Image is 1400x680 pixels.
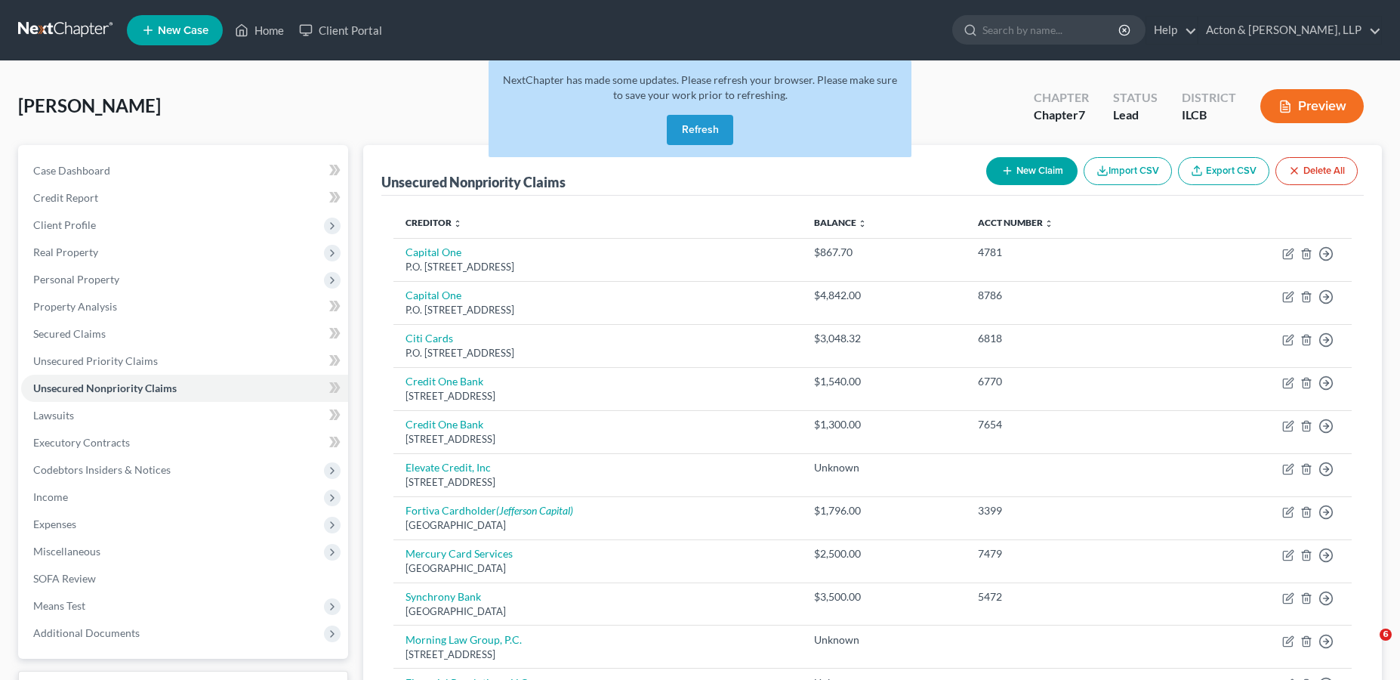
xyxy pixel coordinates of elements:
[158,25,208,36] span: New Case
[978,417,1166,432] div: 7654
[406,648,790,662] div: [STREET_ADDRESS]
[406,633,522,646] a: Morning Law Group, P.C.
[406,518,790,533] div: [GEOGRAPHIC_DATA]
[33,409,74,422] span: Lawsuits
[21,293,348,320] a: Property Analysis
[858,219,867,228] i: unfold_more
[406,389,790,403] div: [STREET_ADDRESS]
[33,300,117,313] span: Property Analysis
[503,73,897,101] span: NextChapter has made some updates. Please refresh your browser. Please make sure to save your wor...
[1146,17,1197,44] a: Help
[33,273,119,286] span: Personal Property
[986,157,1078,185] button: New Claim
[1198,17,1381,44] a: Acton & [PERSON_NAME], LLP
[667,115,733,145] button: Refresh
[21,375,348,402] a: Unsecured Nonpriority Claims
[1182,89,1236,107] div: District
[406,217,462,228] a: Creditor unfold_more
[406,504,573,517] a: Fortiva Cardholder(Jefferson Capital)
[406,303,790,317] div: P.O. [STREET_ADDRESS]
[33,436,130,449] span: Executory Contracts
[33,191,98,204] span: Credit Report
[1034,89,1089,107] div: Chapter
[33,463,171,476] span: Codebtors Insiders & Notices
[21,320,348,348] a: Secured Claims
[33,382,177,394] span: Unsecured Nonpriority Claims
[814,217,867,228] a: Balance unfold_more
[978,288,1166,303] div: 8786
[33,599,85,612] span: Means Test
[18,94,161,116] span: [PERSON_NAME]
[406,432,790,447] div: [STREET_ADDRESS]
[814,288,954,303] div: $4,842.00
[406,461,491,474] a: Elevate Credit, Inc
[1084,157,1172,185] button: Import CSV
[21,184,348,212] a: Credit Report
[453,219,462,228] i: unfold_more
[406,590,481,603] a: Synchrony Bank
[406,547,513,560] a: Mercury Card Services
[33,218,96,231] span: Client Profile
[21,429,348,456] a: Executory Contracts
[21,402,348,429] a: Lawsuits
[33,545,100,558] span: Miscellaneous
[406,418,483,431] a: Credit One Bank
[978,217,1053,228] a: Acct Number unfold_more
[1113,107,1158,124] div: Lead
[33,246,98,258] span: Real Property
[814,503,954,518] div: $1,796.00
[814,417,954,432] div: $1,300.00
[291,17,390,44] a: Client Portal
[814,331,954,346] div: $3,048.32
[1178,157,1269,185] a: Export CSV
[1034,107,1089,124] div: Chapter
[814,460,954,475] div: Unknown
[1349,629,1385,665] iframe: Intercom live chat
[381,173,566,191] div: Unsecured Nonpriority Claims
[33,354,158,367] span: Unsecured Priority Claims
[406,260,790,274] div: P.O. [STREET_ADDRESS]
[978,589,1166,604] div: 5472
[33,518,76,530] span: Expenses
[227,17,291,44] a: Home
[406,604,790,619] div: [GEOGRAPHIC_DATA]
[1182,107,1236,124] div: ILCB
[21,565,348,592] a: SOFA Review
[1044,219,1053,228] i: unfold_more
[33,327,106,340] span: Secured Claims
[33,490,68,503] span: Income
[1380,629,1392,641] span: 6
[21,157,348,184] a: Case Dashboard
[33,164,110,177] span: Case Dashboard
[33,626,140,639] span: Additional Documents
[33,572,96,585] span: SOFA Review
[814,632,954,648] div: Unknown
[406,346,790,360] div: P.O. [STREET_ADDRESS]
[21,348,348,375] a: Unsecured Priority Claims
[814,546,954,561] div: $2,500.00
[978,331,1166,346] div: 6818
[1113,89,1158,107] div: Status
[406,561,790,576] div: [GEOGRAPHIC_DATA]
[978,546,1166,561] div: 7479
[1275,157,1358,185] button: Delete All
[406,289,461,301] a: Capital One
[1260,89,1364,123] button: Preview
[814,245,954,260] div: $867.70
[814,589,954,604] div: $3,500.00
[814,374,954,389] div: $1,540.00
[978,245,1166,260] div: 4781
[978,374,1166,389] div: 6770
[978,503,1166,518] div: 3399
[406,475,790,490] div: [STREET_ADDRESS]
[406,246,461,258] a: Capital One
[406,375,483,388] a: Credit One Bank
[982,16,1121,44] input: Search by name...
[406,332,453,345] a: Citi Cards
[496,504,573,517] i: (Jefferson Capital)
[1078,107,1085,122] span: 7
